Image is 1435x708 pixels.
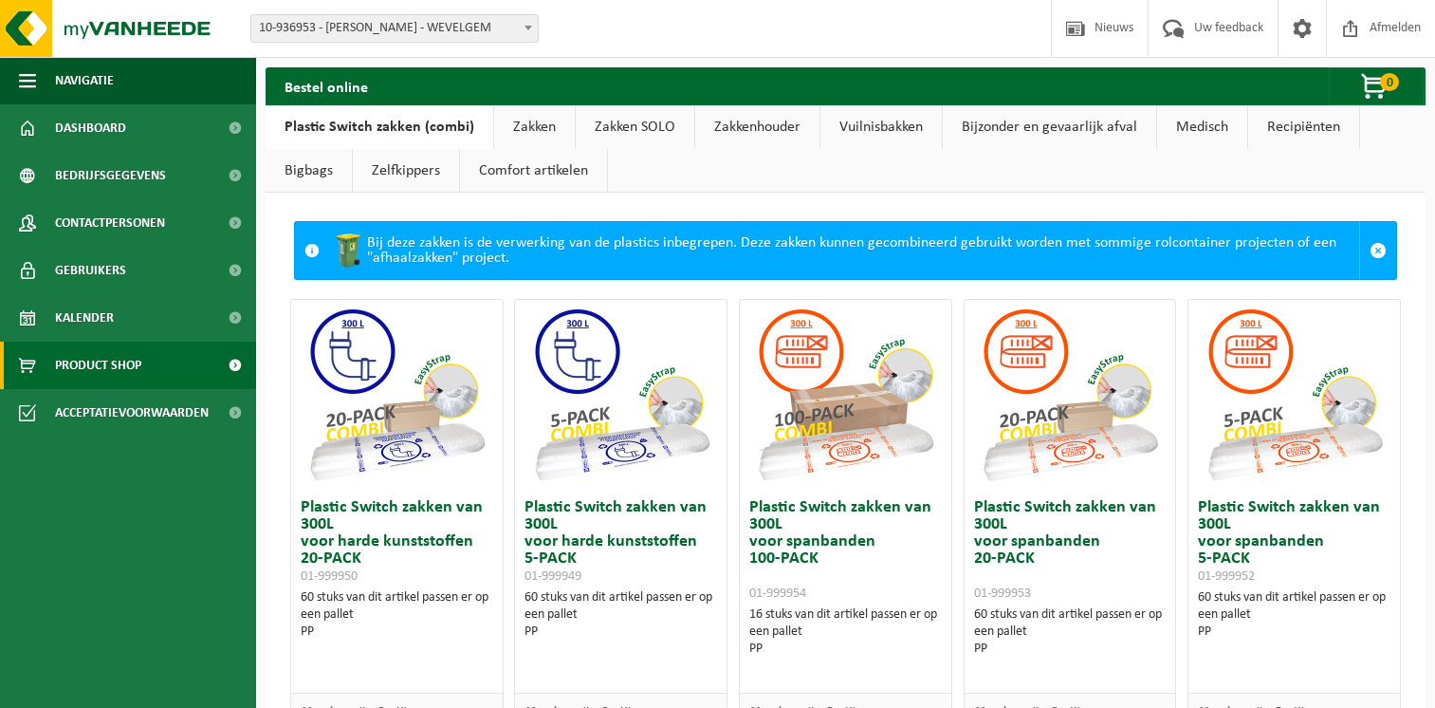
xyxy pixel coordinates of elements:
[1248,105,1359,149] a: Recipiënten
[266,67,387,104] h2: Bestel online
[749,606,942,658] div: 16 stuks van dit artikel passen er op een pallet
[55,342,141,389] span: Product Shop
[266,149,352,193] a: Bigbags
[974,499,1167,602] h3: Plastic Switch zakken van 300L voor spanbanden 20-PACK
[695,105,819,149] a: Zakkenhouder
[1329,67,1424,105] button: 0
[974,587,1031,601] span: 01-999953
[1157,105,1247,149] a: Medisch
[1198,589,1390,641] div: 60 stuks van dit artikel passen er op een pallet
[1359,222,1396,279] a: Sluit melding
[524,624,717,641] div: PP
[55,104,126,152] span: Dashboard
[460,149,607,193] a: Comfort artikelen
[301,624,493,641] div: PP
[55,294,114,342] span: Kalender
[750,300,940,490] img: 01-999954
[55,57,114,104] span: Navigatie
[749,499,942,602] h3: Plastic Switch zakken van 300L voor spanbanden 100-PACK
[576,105,694,149] a: Zakken SOLO
[494,105,575,149] a: Zakken
[1198,569,1255,584] span: 01-999952
[55,199,165,247] span: Contactpersonen
[353,149,459,193] a: Zelfkippers
[974,641,1167,658] div: PP
[302,300,491,490] img: 01-999950
[1198,624,1390,641] div: PP
[526,300,716,490] img: 01-999949
[329,232,367,270] img: WB-0240-HPE-GN-50.png
[250,14,539,43] span: 10-936953 - KWARTO WEVELGEM - WEVELGEM
[329,222,1359,279] div: Bij deze zakken is de verwerking van de plastics inbegrepen. Deze zakken kunnen gecombineerd gebr...
[820,105,942,149] a: Vuilnisbakken
[55,389,209,437] span: Acceptatievoorwaarden
[943,105,1156,149] a: Bijzonder en gevaarlijk afval
[251,15,538,42] span: 10-936953 - KWARTO WEVELGEM - WEVELGEM
[55,247,126,294] span: Gebruikers
[974,606,1167,658] div: 60 stuks van dit artikel passen er op een pallet
[975,300,1165,490] img: 01-999953
[524,589,717,641] div: 60 stuks van dit artikel passen er op een pallet
[301,589,493,641] div: 60 stuks van dit artikel passen er op een pallet
[1198,499,1390,585] h3: Plastic Switch zakken van 300L voor spanbanden 5-PACK
[301,499,493,585] h3: Plastic Switch zakken van 300L voor harde kunststoffen 20-PACK
[1380,73,1399,91] span: 0
[524,499,717,585] h3: Plastic Switch zakken van 300L voor harde kunststoffen 5-PACK
[301,569,358,584] span: 01-999950
[524,569,581,584] span: 01-999949
[749,641,942,658] div: PP
[749,587,806,601] span: 01-999954
[266,105,493,149] a: Plastic Switch zakken (combi)
[1200,300,1389,490] img: 01-999952
[55,152,166,199] span: Bedrijfsgegevens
